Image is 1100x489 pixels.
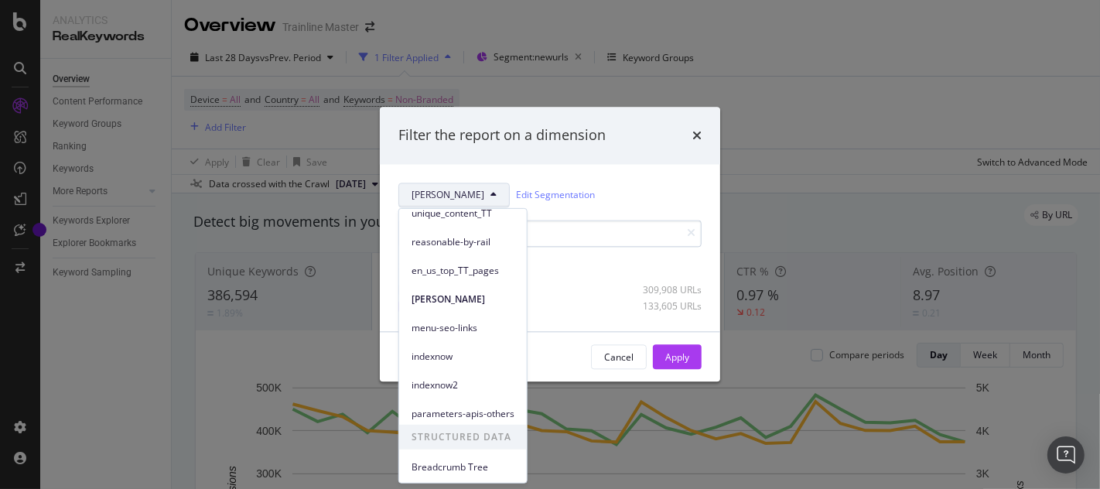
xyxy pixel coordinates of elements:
button: Cancel [591,345,647,370]
div: Cancel [604,351,634,364]
span: indexnow [412,349,514,363]
span: parameters-apis-others [412,406,514,420]
div: Filter the report on a dimension [398,125,606,145]
span: ROE [412,189,484,202]
a: Edit Segmentation [516,187,595,203]
span: STRUCTURED DATA [399,425,527,450]
input: Search [398,220,702,247]
span: indexnow2 [412,378,514,392]
span: unique_content_TT [412,206,514,220]
span: en_us_top_TT_pages [412,263,514,277]
span: ROE [412,292,514,306]
div: modal [380,107,720,381]
span: reasonable-by-rail [412,234,514,248]
div: times [692,125,702,145]
div: Select all data available [398,259,702,272]
div: Apply [665,351,689,364]
span: Breadcrumb Tree [412,460,514,474]
span: menu-seo-links [412,320,514,334]
button: Apply [653,345,702,370]
button: [PERSON_NAME] [398,183,510,207]
div: Open Intercom Messenger [1047,436,1085,474]
div: 309,908 URLs [626,283,702,296]
div: 133,605 URLs [626,299,702,313]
